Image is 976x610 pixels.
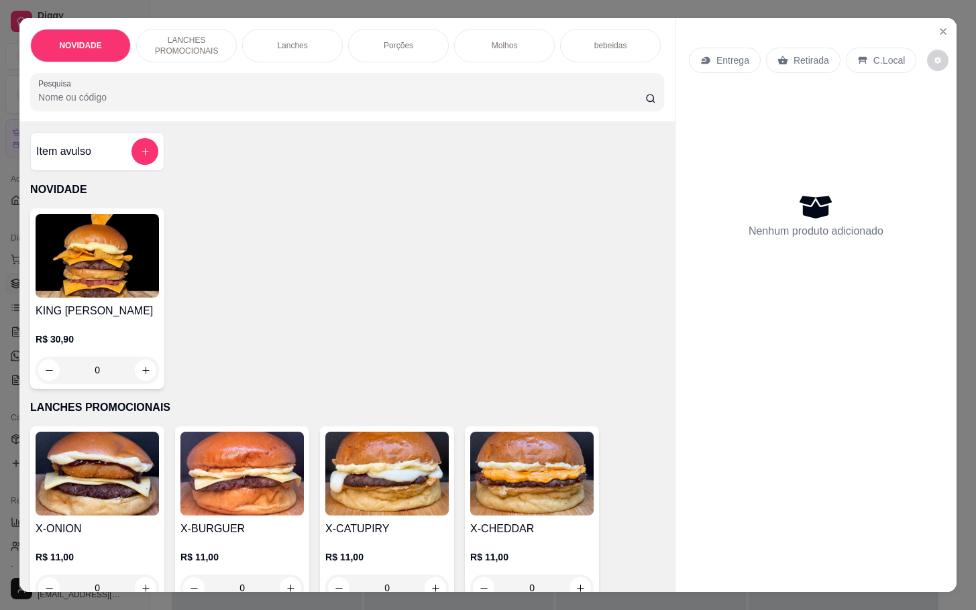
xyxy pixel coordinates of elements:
p: Lanches [277,40,307,51]
img: product-image [470,432,594,515]
button: increase-product-quantity [570,577,591,599]
label: Pesquisa [38,78,76,89]
h4: X-CATUPIRY [325,521,449,537]
p: LANCHES PROMOCIONAIS [148,35,225,56]
img: product-image [36,432,159,515]
p: Retirada [794,54,829,67]
button: increase-product-quantity [425,577,446,599]
h4: KING [PERSON_NAME] [36,303,159,319]
button: decrease-product-quantity [473,577,494,599]
p: bebeidas [594,40,627,51]
p: NOVIDADE [59,40,101,51]
p: Porções [384,40,413,51]
p: R$ 11,00 [325,550,449,564]
img: product-image [325,432,449,515]
p: LANCHES PROMOCIONAIS [30,400,664,416]
h4: X-CHEDDAR [470,521,594,537]
p: R$ 11,00 [180,550,304,564]
p: Nenhum produto adicionado [749,223,883,239]
button: increase-product-quantity [280,577,301,599]
button: decrease-product-quantity [38,359,60,381]
input: Pesquisa [38,90,645,104]
img: product-image [36,214,159,298]
button: decrease-product-quantity [328,577,349,599]
h4: X-ONION [36,521,159,537]
p: C.Local [873,54,905,67]
button: decrease-product-quantity [183,577,205,599]
p: NOVIDADE [30,182,664,198]
button: increase-product-quantity [135,359,156,381]
p: R$ 30,90 [36,332,159,346]
h4: X-BURGUER [180,521,304,537]
button: decrease-product-quantity [38,577,60,599]
img: product-image [180,432,304,515]
button: decrease-product-quantity [927,50,948,71]
p: Entrega [716,54,749,67]
p: R$ 11,00 [470,550,594,564]
button: Close [932,21,954,42]
p: R$ 11,00 [36,550,159,564]
p: Molhos [492,40,518,51]
button: add-separate-item [131,138,158,165]
button: increase-product-quantity [135,577,156,599]
h4: Item avulso [36,143,91,160]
